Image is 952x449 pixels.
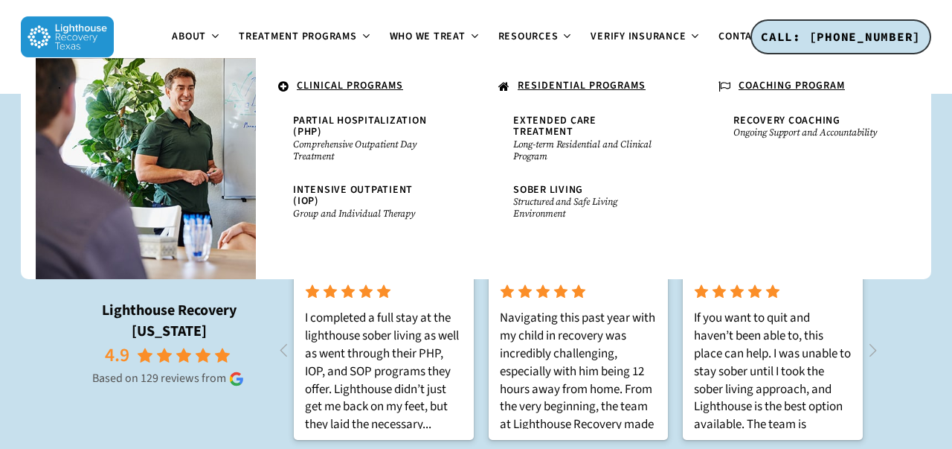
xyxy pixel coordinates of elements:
span: . [58,78,62,93]
span: Contact [718,29,765,44]
span: CALL: [PHONE_NUMBER] [761,29,921,44]
rp-rating: 4.9 [105,342,129,369]
u: RESIDENTIAL PROGRAMS [518,78,646,93]
span: Who We Treat [390,29,466,44]
a: About [163,31,230,43]
a: RESIDENTIAL PROGRAMS [491,73,681,101]
span: About [172,29,206,44]
rp-review-text: If you want to quit and haven’t been able to, this place can help. I was unable to stay sober unt... [694,310,852,429]
span: Resources [498,29,559,44]
a: COACHING PROGRAM [711,73,901,101]
rp-based: Based on 129 reviews from [67,370,271,386]
a: . [51,73,241,99]
rp-name: Lighthouse Recovery [US_STATE] [67,300,271,342]
span: Verify Insurance [591,29,686,44]
u: CLINICAL PROGRAMS [297,78,403,93]
u: COACHING PROGRAM [739,78,845,93]
a: Who We Treat [381,31,489,43]
img: Lighthouse Recovery Texas [21,16,114,57]
a: Verify Insurance [582,31,710,43]
a: Resources [489,31,582,43]
a: Treatment Programs [230,31,381,43]
a: CLINICAL PROGRAMS [271,73,461,101]
rp-s: ... [422,415,431,433]
a: CALL: [PHONE_NUMBER] [750,19,931,55]
rp-review-text: Navigating this past year with my child in recovery was incredibly challenging, especially with h... [500,310,657,429]
a: Contact [710,31,788,43]
rp-review-text: I completed a full stay at the lighthouse sober living as well as went through their PHP, IOP, an... [305,310,463,429]
span: Treatment Programs [239,29,357,44]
